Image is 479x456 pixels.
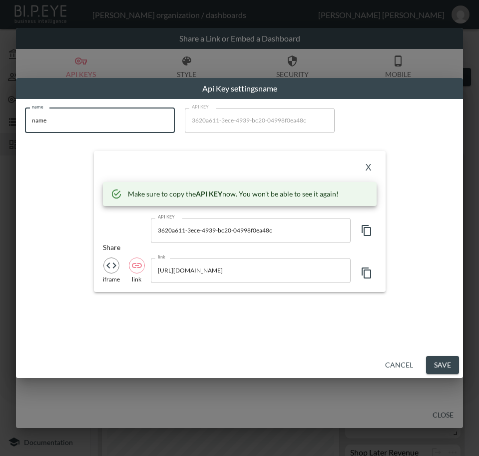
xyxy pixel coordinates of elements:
b: API KEY [196,189,222,198]
button: X [361,160,377,176]
button: Save [426,356,459,374]
button: iframe [103,257,119,273]
label: name [32,103,43,110]
button: Cancel [381,356,417,374]
button: link [129,257,145,273]
div: Share [103,243,145,257]
div: Make sure to copy the now. You won't be able to see it again! [128,185,339,203]
div: link [132,275,141,283]
label: API KEY [192,103,209,110]
div: iframe [103,275,120,283]
label: API KEY [158,213,175,220]
h2: Api Key settings name [16,78,463,99]
label: link [158,253,165,260]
